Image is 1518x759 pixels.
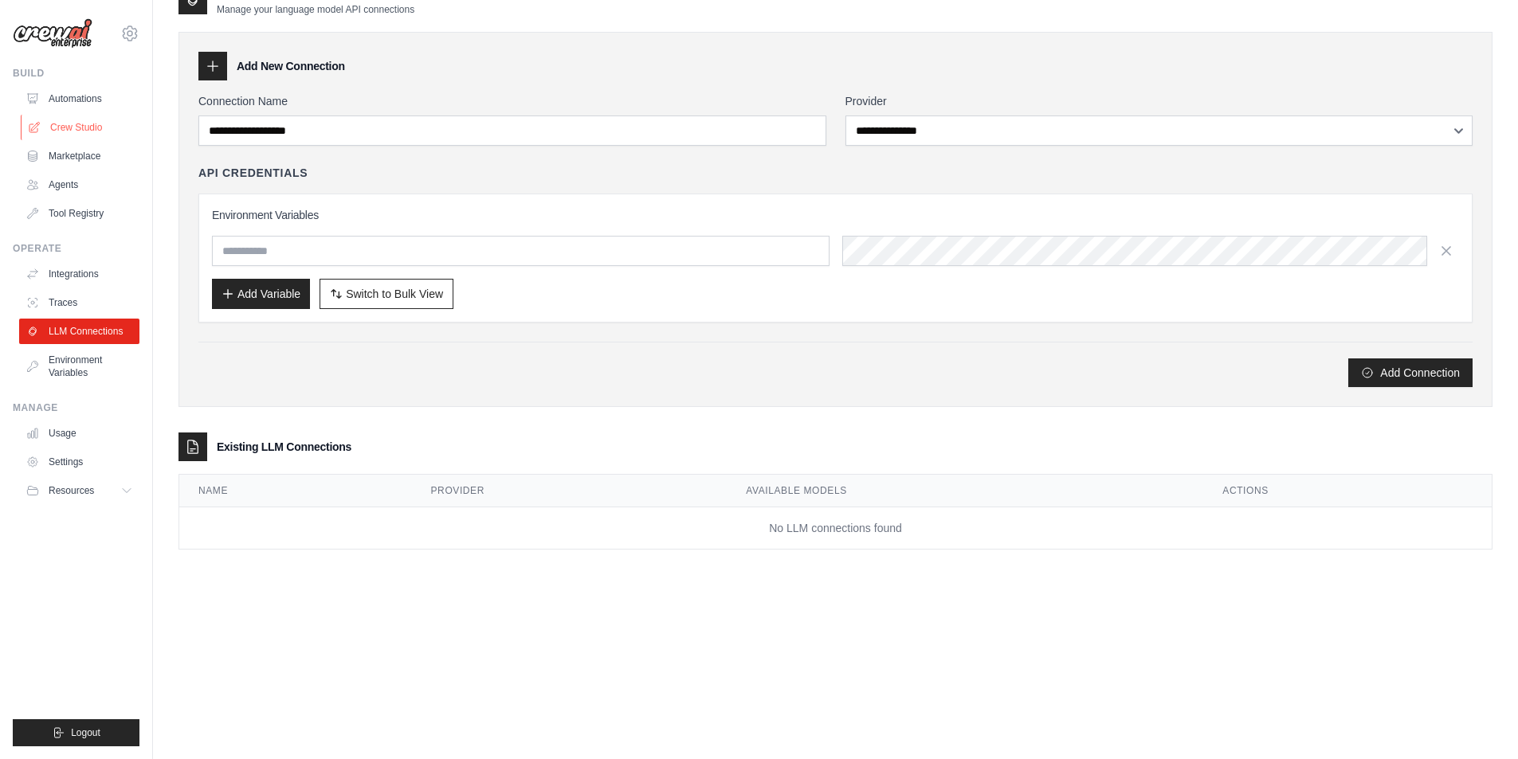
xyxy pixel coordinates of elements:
a: Agents [19,172,139,198]
button: Resources [19,478,139,503]
th: Provider [412,475,728,507]
span: Logout [71,726,100,739]
h3: Environment Variables [212,207,1459,223]
a: Automations [19,86,139,112]
div: Operate [13,242,139,255]
button: Add Connection [1348,358,1473,387]
a: Crew Studio [21,115,141,140]
a: LLM Connections [19,319,139,344]
a: Settings [19,449,139,475]
h3: Add New Connection [237,58,345,74]
h3: Existing LLM Connections [217,439,351,455]
th: Actions [1203,475,1492,507]
button: Logout [13,719,139,746]
a: Environment Variables [19,347,139,385]
a: Marketplace [19,143,139,169]
a: Tool Registry [19,201,139,226]
span: Resources [49,484,94,497]
img: Logo [13,18,92,49]
th: Name [179,475,412,507]
a: Traces [19,290,139,315]
div: Manage [13,401,139,414]
h4: API Credentials [198,165,308,181]
label: Connection Name [198,93,826,109]
p: Manage your language model API connections [217,3,414,16]
th: Available Models [727,475,1203,507]
button: Switch to Bulk View [320,279,453,309]
span: Switch to Bulk View [346,286,443,302]
div: Build [13,67,139,80]
a: Usage [19,421,139,446]
a: Integrations [19,261,139,287]
button: Add Variable [212,279,310,309]
td: No LLM connections found [179,507,1492,550]
label: Provider [845,93,1473,109]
